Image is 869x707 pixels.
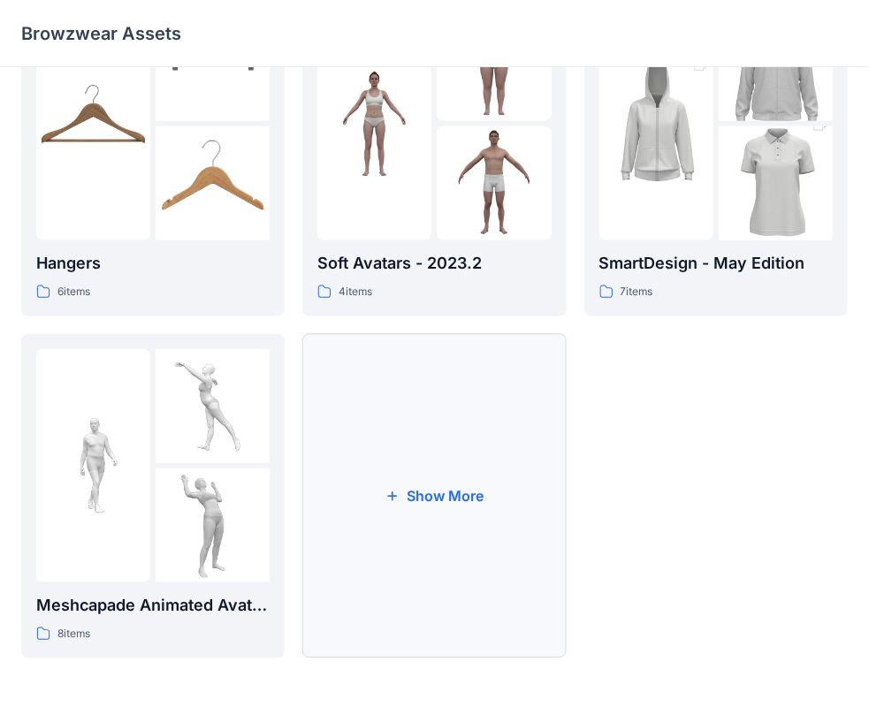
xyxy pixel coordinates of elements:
[36,66,150,180] img: folder 1
[156,126,270,240] img: folder 3
[599,251,833,276] p: SmartDesign - May Edition
[599,38,713,209] img: folder 1
[302,334,566,658] button: Show More
[437,126,551,240] img: folder 3
[156,349,270,463] img: folder 2
[57,625,90,643] p: 8 items
[21,334,285,658] a: folder 1folder 2folder 3Meshcapade Animated Avatars8items
[21,21,181,46] p: Browzwear Assets
[57,283,90,301] p: 6 items
[36,251,270,276] p: Hangers
[317,66,431,180] img: folder 1
[36,593,270,618] p: Meshcapade Animated Avatars
[317,251,551,276] p: Soft Avatars - 2023.2
[621,283,653,301] p: 7 items
[719,98,833,270] img: folder 3
[339,283,372,301] p: 4 items
[156,468,270,582] img: folder 3
[36,408,150,522] img: folder 1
